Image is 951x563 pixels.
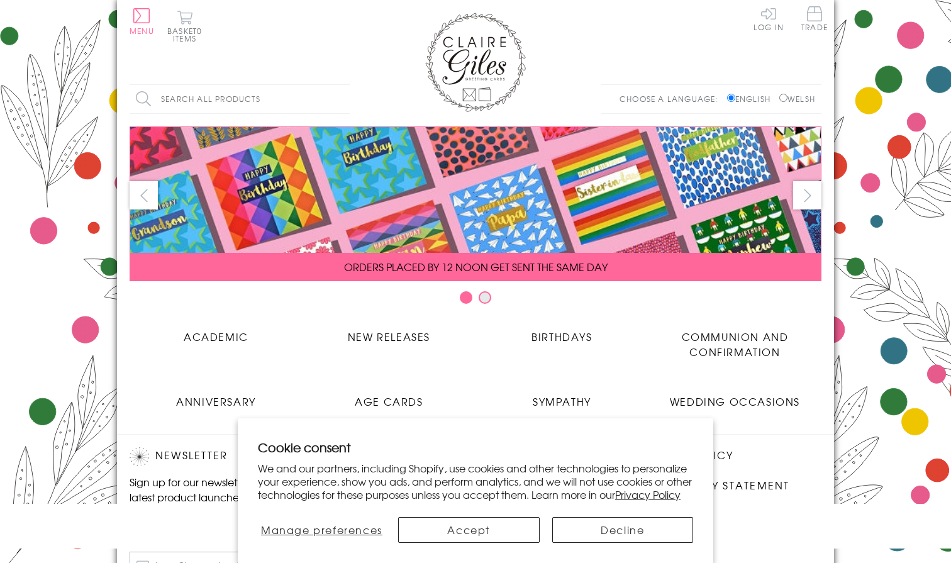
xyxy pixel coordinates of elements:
[355,394,423,409] span: Age Cards
[303,384,475,409] a: Age Cards
[793,181,821,209] button: next
[337,85,350,113] input: Search
[779,94,787,102] input: Welsh
[130,384,303,409] a: Anniversary
[648,320,821,359] a: Communion and Confirmation
[460,291,472,304] button: Carousel Page 1 (Current Slide)
[130,320,303,344] a: Academic
[620,93,725,104] p: Choose a language:
[130,447,343,466] h2: Newsletter
[261,522,382,537] span: Manage preferences
[727,93,777,104] label: English
[615,487,681,502] a: Privacy Policy
[130,474,343,520] p: Sign up for our newsletter to receive the latest product launches, news and offers directly to yo...
[258,517,386,543] button: Manage preferences
[479,291,491,304] button: Carousel Page 2
[130,8,154,35] button: Menu
[648,384,821,409] a: Wedding Occasions
[475,384,648,409] a: Sympathy
[801,6,828,31] span: Trade
[398,517,540,543] button: Accept
[167,10,202,42] button: Basket0 items
[727,94,735,102] input: English
[682,329,789,359] span: Communion and Confirmation
[425,13,526,112] img: Claire Giles Greetings Cards
[130,25,154,36] span: Menu
[533,394,591,409] span: Sympathy
[176,394,256,409] span: Anniversary
[754,6,784,31] a: Log In
[258,462,693,501] p: We and our partners, including Shopify, use cookies and other technologies to personalize your ex...
[130,181,158,209] button: prev
[779,93,815,104] label: Welsh
[801,6,828,33] a: Trade
[348,329,430,344] span: New Releases
[173,25,202,44] span: 0 items
[303,320,475,344] a: New Releases
[531,329,592,344] span: Birthdays
[670,394,800,409] span: Wedding Occasions
[475,320,648,344] a: Birthdays
[552,517,694,543] button: Decline
[130,85,350,113] input: Search all products
[184,329,248,344] span: Academic
[258,438,693,456] h2: Cookie consent
[130,291,821,310] div: Carousel Pagination
[344,259,608,274] span: ORDERS PLACED BY 12 NOON GET SENT THE SAME DAY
